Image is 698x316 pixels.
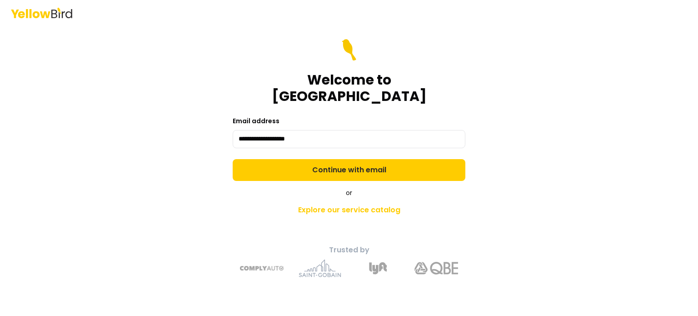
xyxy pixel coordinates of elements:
[189,201,509,219] a: Explore our service catalog
[189,245,509,256] p: Trusted by
[233,159,465,181] button: Continue with email
[346,188,352,197] span: or
[233,72,465,105] h1: Welcome to [GEOGRAPHIC_DATA]
[233,116,279,125] label: Email address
